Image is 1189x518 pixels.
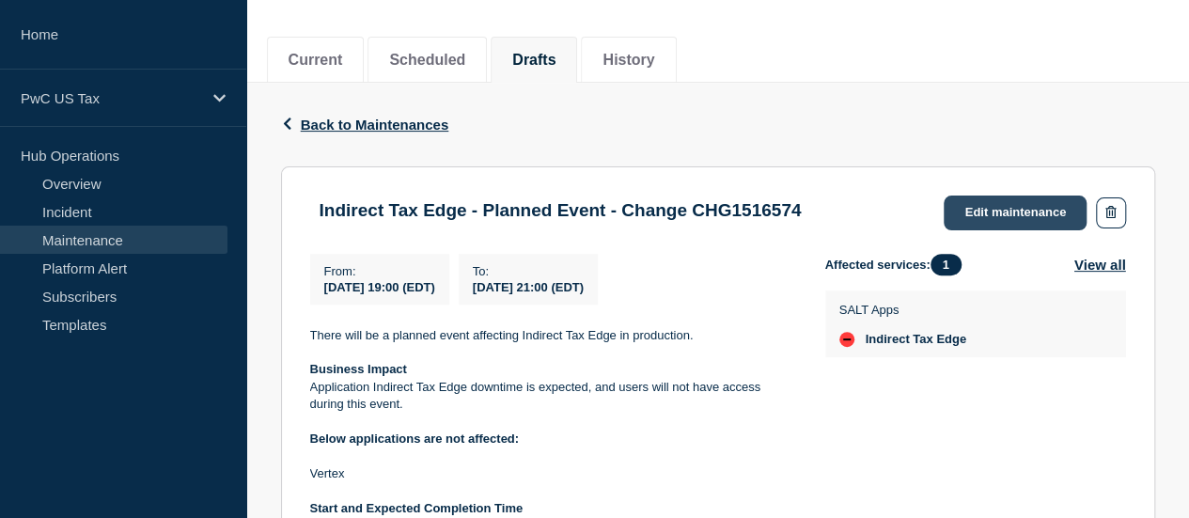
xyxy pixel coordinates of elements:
[310,465,795,482] p: Vertex
[512,52,555,69] button: Drafts
[289,52,343,69] button: Current
[839,303,966,317] p: SALT Apps
[301,117,449,133] span: Back to Maintenances
[310,379,795,414] p: Application Indirect Tax Edge downtime is expected, and users will not have access during this ev...
[310,432,520,446] strong: Below applications are not affected:
[602,52,654,69] button: History
[866,332,966,347] span: Indirect Tax Edge
[473,264,584,278] p: To :
[310,327,795,344] p: There will be a planned event affecting Indirect Tax Edge in production.
[931,254,962,275] span: 1
[389,52,465,69] button: Scheduled
[839,332,854,347] div: down
[21,90,201,106] p: PwC US Tax
[310,362,407,376] strong: Business Impact
[825,254,971,275] span: Affected services:
[324,264,435,278] p: From :
[310,501,524,515] strong: Start and Expected Completion Time
[944,196,1087,230] a: Edit maintenance
[324,280,435,294] span: [DATE] 19:00 (EDT)
[1074,254,1126,275] button: View all
[473,280,584,294] span: [DATE] 21:00 (EDT)
[281,117,449,133] button: Back to Maintenances
[320,200,802,221] h3: Indirect Tax Edge - Planned Event - Change CHG1516574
